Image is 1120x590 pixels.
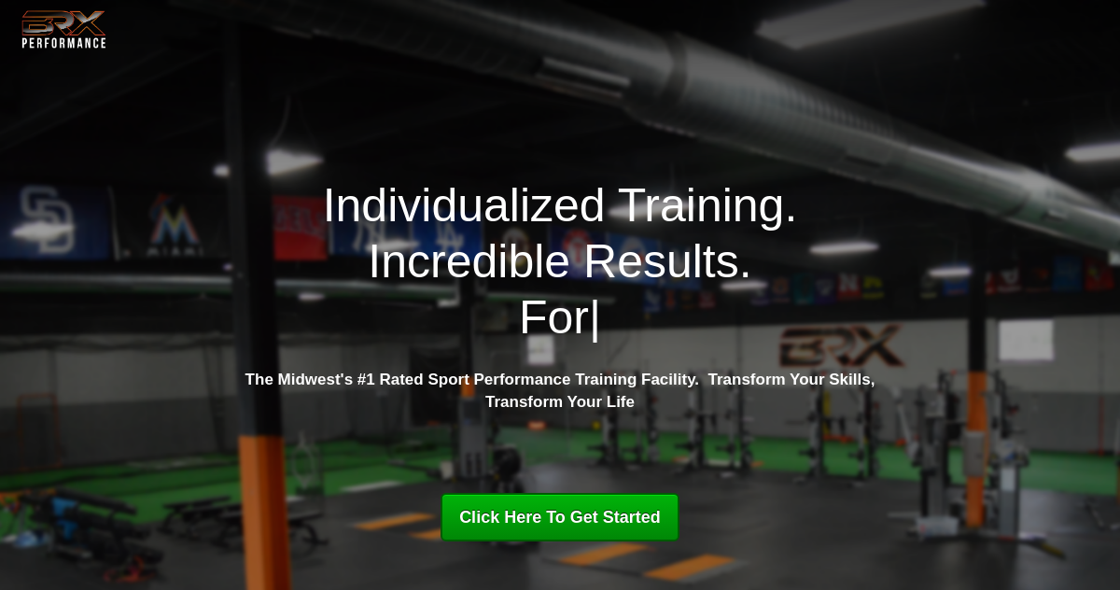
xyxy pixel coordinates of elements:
[245,371,875,411] strong: The Midwest's #1 Rated Sport Performance Training Facility. Transform Your Skills, Transform Your...
[219,177,900,345] h1: Individualized Training. Incredible Results.
[519,291,589,344] span: For
[19,7,109,52] img: BRX Transparent Logo-2
[441,493,679,541] a: Click Here To Get Started
[459,508,661,527] span: Click Here To Get Started
[589,291,601,344] span: |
